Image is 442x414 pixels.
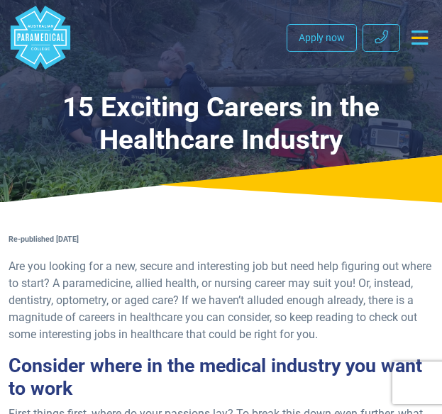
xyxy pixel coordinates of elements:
p: Are you looking for a new, secure and interesting job but need help figuring out where to start? ... [9,258,433,343]
a: Apply now [287,24,357,52]
a: Australian Paramedical College [9,6,72,69]
h1: 15 Exciting Careers in the Healthcare Industry [9,91,433,157]
strong: Re-published [DATE] [9,235,79,244]
h2: Consider where in the medical industry you want to work [9,354,433,400]
button: Toggle navigation [406,25,433,50]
